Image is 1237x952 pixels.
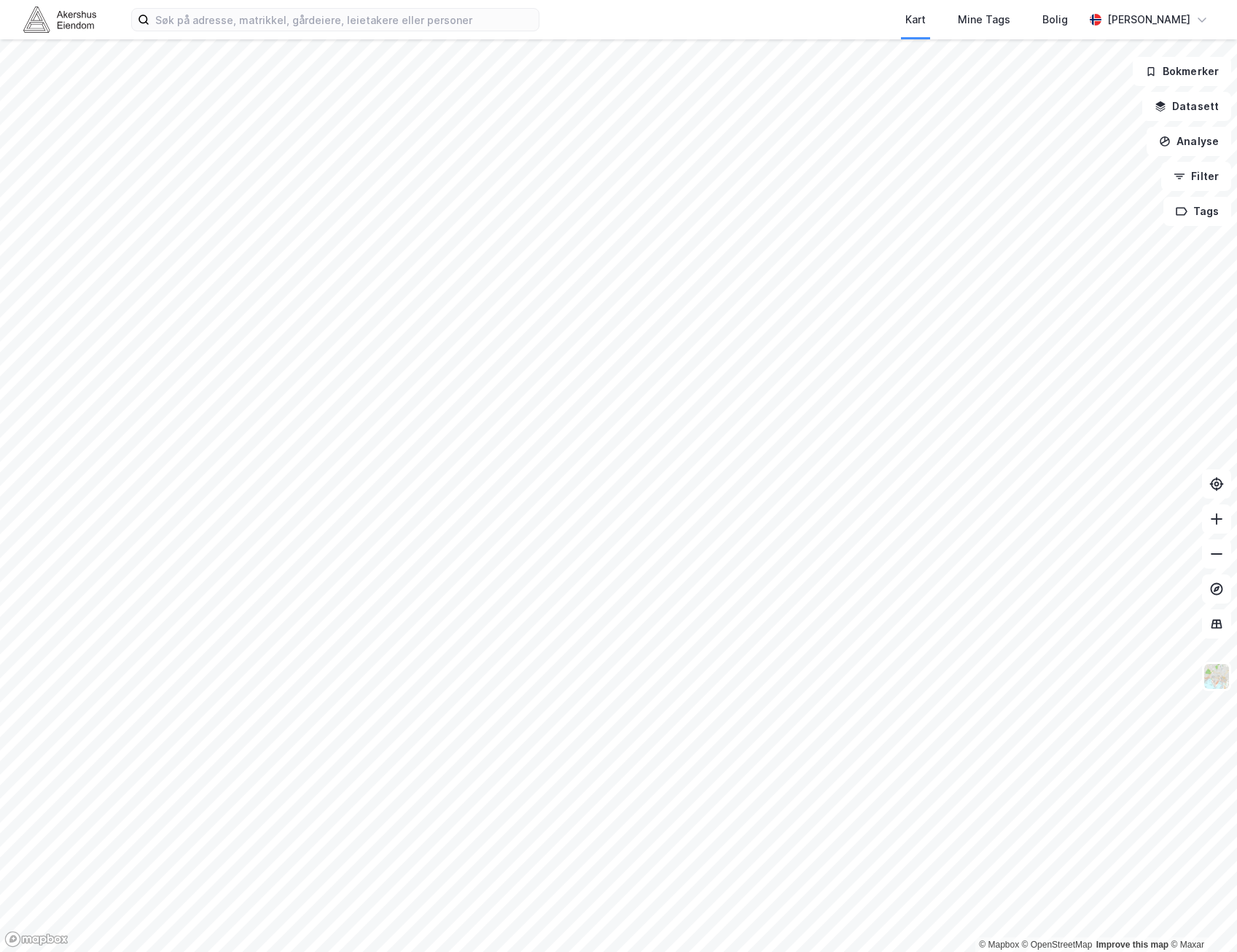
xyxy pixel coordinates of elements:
[149,9,539,31] input: Søk på adresse, matrikkel, gårdeiere, leietakere eller personer
[1164,882,1237,952] div: Kontrollprogram for chat
[958,11,1010,28] div: Mine Tags
[1164,882,1237,952] iframe: Chat Widget
[1042,11,1068,28] div: Bolig
[23,7,96,32] img: akershus-eiendom-logo.9091f326c980b4bce74ccdd9f866810c.svg
[1107,11,1190,28] div: [PERSON_NAME]
[905,11,926,28] div: Kart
